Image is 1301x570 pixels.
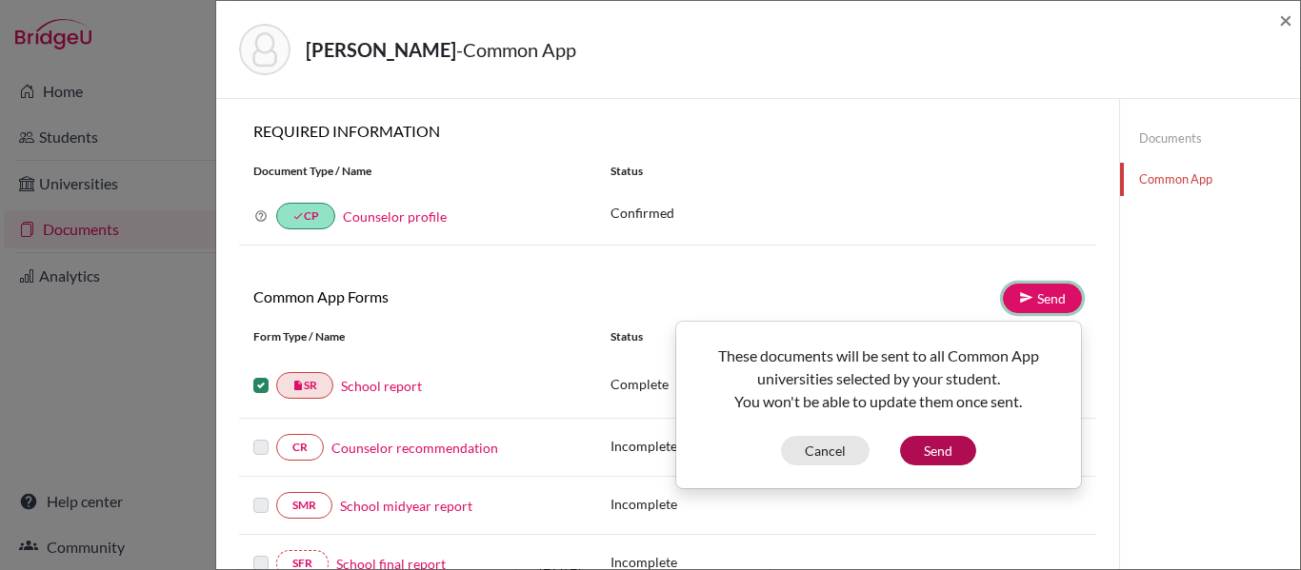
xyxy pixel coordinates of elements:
[610,328,807,345] div: Status
[610,374,807,394] p: Complete
[1120,122,1300,155] a: Documents
[610,436,807,456] p: Incomplete
[239,287,668,305] h6: Common App Forms
[691,344,1066,413] p: These documents will be sent to all Common App universities selected by your student. You won't b...
[331,438,498,458] a: Counselor recommendation
[292,380,304,391] i: insert_drive_file
[292,210,304,222] i: done
[276,492,332,519] a: SMR
[1003,284,1082,313] a: Send
[239,328,596,345] div: Form Type / Name
[239,163,596,180] div: Document Type / Name
[610,494,807,514] p: Incomplete
[343,208,447,225] a: Counselor profile
[1120,163,1300,196] a: Common App
[340,496,472,516] a: School midyear report
[1279,9,1292,31] button: Close
[341,376,422,396] a: School report
[456,38,576,61] span: - Common App
[610,203,1082,223] p: Confirmed
[900,436,976,465] button: Send
[306,38,456,61] strong: [PERSON_NAME]
[781,436,870,465] button: Cancel
[1279,6,1292,33] span: ×
[276,203,335,229] a: doneCP
[239,122,1096,140] h6: REQUIRED INFORMATION
[675,321,1082,489] div: Send
[276,434,324,461] a: CR
[276,372,333,399] a: insert_drive_fileSR
[596,163,1096,180] div: Status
